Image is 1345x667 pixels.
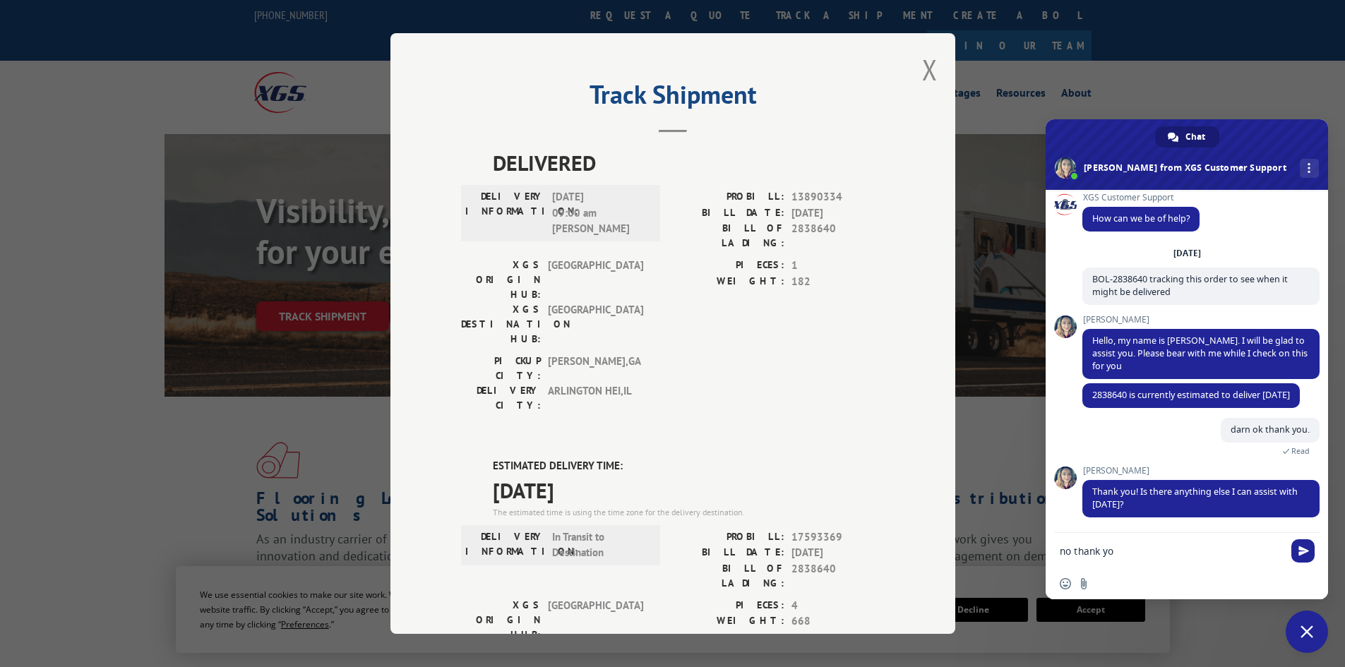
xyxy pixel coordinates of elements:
[493,506,885,519] div: The estimated time is using the time zone for the delivery destination.
[1082,315,1320,325] span: [PERSON_NAME]
[922,51,938,88] button: Close modal
[493,474,885,506] span: [DATE]
[1092,389,1290,401] span: 2838640 is currently estimated to deliver [DATE]
[548,258,643,302] span: [GEOGRAPHIC_DATA]
[461,258,541,302] label: XGS ORIGIN HUB:
[791,189,885,205] span: 13890334
[1092,335,1308,372] span: Hello, my name is [PERSON_NAME]. I will be glad to assist you. Please bear with me while I check ...
[791,274,885,290] span: 182
[791,221,885,251] span: 2838640
[465,529,545,561] label: DELIVERY INFORMATION:
[1231,423,1310,435] span: darn ok thank you.
[1060,578,1071,589] span: Insert an emoji
[673,529,784,546] label: PROBILL:
[673,598,784,614] label: PIECES:
[1060,533,1286,568] textarea: Compose your message...
[461,383,541,413] label: DELIVERY CITY:
[791,529,885,546] span: 17593369
[1155,126,1219,148] a: Chat
[791,561,885,591] span: 2838640
[548,383,643,413] span: ARLINGTON HEI , IL
[1291,539,1315,563] span: Send
[673,545,784,561] label: BILL DATE:
[791,258,885,274] span: 1
[791,545,885,561] span: [DATE]
[552,529,647,561] span: In Transit to Destination
[548,302,643,347] span: [GEOGRAPHIC_DATA]
[791,598,885,614] span: 4
[1082,466,1320,476] span: [PERSON_NAME]
[673,258,784,274] label: PIECES:
[673,561,784,591] label: BILL OF LADING:
[461,598,541,642] label: XGS ORIGIN HUB:
[673,613,784,630] label: WEIGHT:
[791,205,885,222] span: [DATE]
[1078,578,1089,589] span: Send a file
[1082,193,1200,203] span: XGS Customer Support
[465,189,545,237] label: DELIVERY INFORMATION:
[461,354,541,383] label: PICKUP CITY:
[1286,611,1328,653] a: Close chat
[673,221,784,251] label: BILL OF LADING:
[791,613,885,630] span: 668
[1291,446,1310,456] span: Read
[548,354,643,383] span: [PERSON_NAME] , GA
[673,189,784,205] label: PROBILL:
[552,189,647,237] span: [DATE] 09:00 am [PERSON_NAME]
[493,458,885,474] label: ESTIMATED DELIVERY TIME:
[493,147,885,179] span: DELIVERED
[548,598,643,642] span: [GEOGRAPHIC_DATA]
[1092,486,1298,510] span: Thank you! Is there anything else I can assist with [DATE]?
[461,85,885,112] h2: Track Shipment
[1092,273,1288,298] span: BOL-2838640 tracking this order to see when it might be delivered
[673,205,784,222] label: BILL DATE:
[1092,212,1190,224] span: How can we be of help?
[1185,126,1205,148] span: Chat
[673,274,784,290] label: WEIGHT:
[461,302,541,347] label: XGS DESTINATION HUB:
[1173,249,1201,258] div: [DATE]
